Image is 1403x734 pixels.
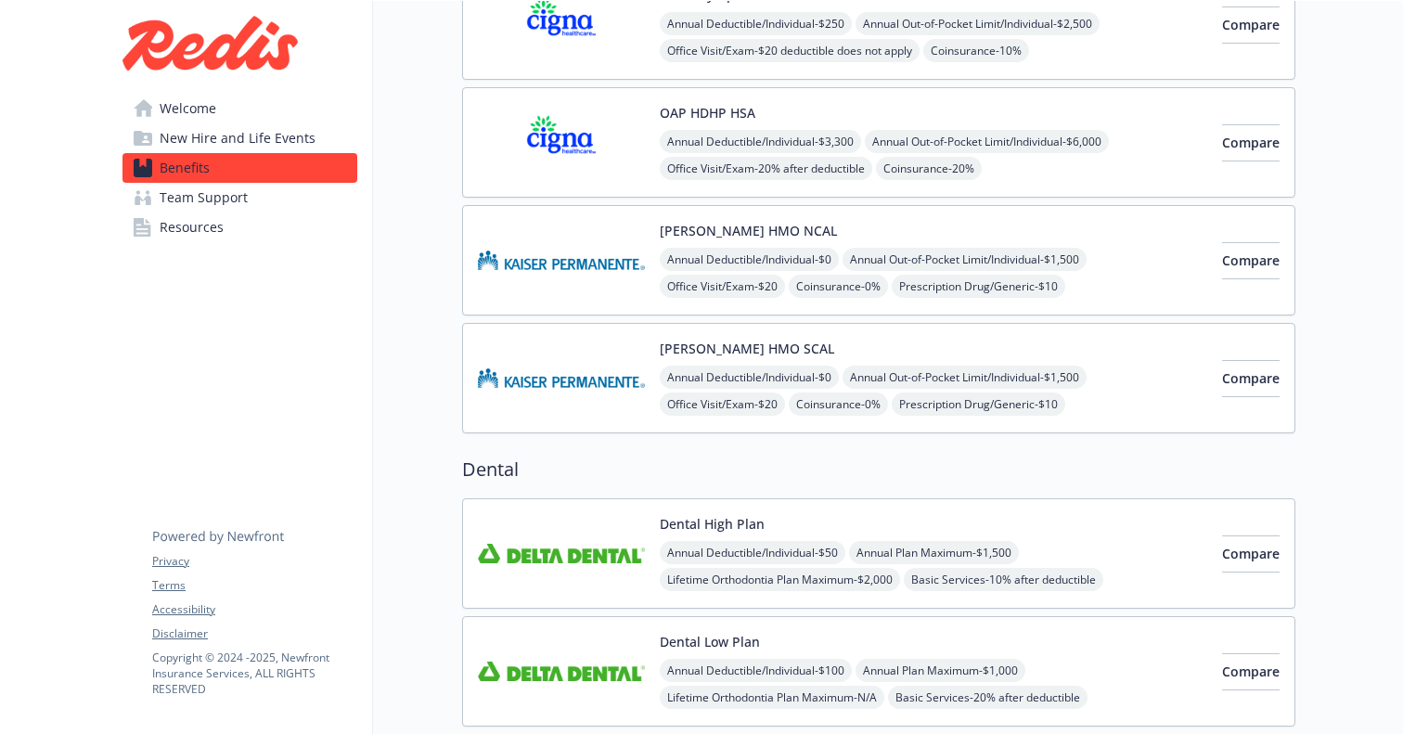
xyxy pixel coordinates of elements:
[789,275,888,298] span: Coinsurance - 0%
[160,183,248,212] span: Team Support
[660,221,837,240] button: [PERSON_NAME] HMO NCAL
[160,212,224,242] span: Resources
[478,221,645,300] img: Kaiser Permanente Insurance Company carrier logo
[478,103,645,182] img: CIGNA carrier logo
[923,39,1029,62] span: Coinsurance - 10%
[122,123,357,153] a: New Hire and Life Events
[660,103,755,122] button: OAP HDHP HSA
[660,339,834,358] button: [PERSON_NAME] HMO SCAL
[660,686,884,709] span: Lifetime Orthodontia Plan Maximum - N/A
[122,153,357,183] a: Benefits
[1222,653,1280,690] button: Compare
[660,514,765,534] button: Dental High Plan
[843,366,1087,389] span: Annual Out-of-Pocket Limit/Individual - $1,500
[478,632,645,711] img: Delta Dental Insurance Company carrier logo
[1222,360,1280,397] button: Compare
[660,568,900,591] span: Lifetime Orthodontia Plan Maximum - $2,000
[1222,134,1280,151] span: Compare
[1222,535,1280,573] button: Compare
[152,601,356,618] a: Accessibility
[1222,6,1280,44] button: Compare
[1222,251,1280,269] span: Compare
[1222,545,1280,562] span: Compare
[1222,16,1280,33] span: Compare
[660,275,785,298] span: Office Visit/Exam - $20
[660,632,760,651] button: Dental Low Plan
[892,275,1065,298] span: Prescription Drug/Generic - $10
[462,456,1295,483] h2: Dental
[160,94,216,123] span: Welcome
[660,366,839,389] span: Annual Deductible/Individual - $0
[892,393,1065,416] span: Prescription Drug/Generic - $10
[660,130,861,153] span: Annual Deductible/Individual - $3,300
[865,130,1109,153] span: Annual Out-of-Pocket Limit/Individual - $6,000
[849,541,1019,564] span: Annual Plan Maximum - $1,500
[1222,663,1280,680] span: Compare
[478,339,645,418] img: Kaiser Permanente Insurance Company carrier logo
[789,393,888,416] span: Coinsurance - 0%
[122,94,357,123] a: Welcome
[160,153,210,183] span: Benefits
[122,183,357,212] a: Team Support
[478,514,645,593] img: Delta Dental Insurance Company carrier logo
[876,157,982,180] span: Coinsurance - 20%
[1222,369,1280,387] span: Compare
[856,659,1025,682] span: Annual Plan Maximum - $1,000
[152,650,356,697] p: Copyright © 2024 - 2025 , Newfront Insurance Services, ALL RIGHTS RESERVED
[122,212,357,242] a: Resources
[160,123,315,153] span: New Hire and Life Events
[888,686,1088,709] span: Basic Services - 20% after deductible
[152,553,356,570] a: Privacy
[660,393,785,416] span: Office Visit/Exam - $20
[152,577,356,594] a: Terms
[843,248,1087,271] span: Annual Out-of-Pocket Limit/Individual - $1,500
[152,625,356,642] a: Disclaimer
[1222,124,1280,161] button: Compare
[904,568,1103,591] span: Basic Services - 10% after deductible
[660,248,839,271] span: Annual Deductible/Individual - $0
[1222,242,1280,279] button: Compare
[660,659,852,682] span: Annual Deductible/Individual - $100
[660,541,845,564] span: Annual Deductible/Individual - $50
[660,12,852,35] span: Annual Deductible/Individual - $250
[660,39,920,62] span: Office Visit/Exam - $20 deductible does not apply
[660,157,872,180] span: Office Visit/Exam - 20% after deductible
[856,12,1100,35] span: Annual Out-of-Pocket Limit/Individual - $2,500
